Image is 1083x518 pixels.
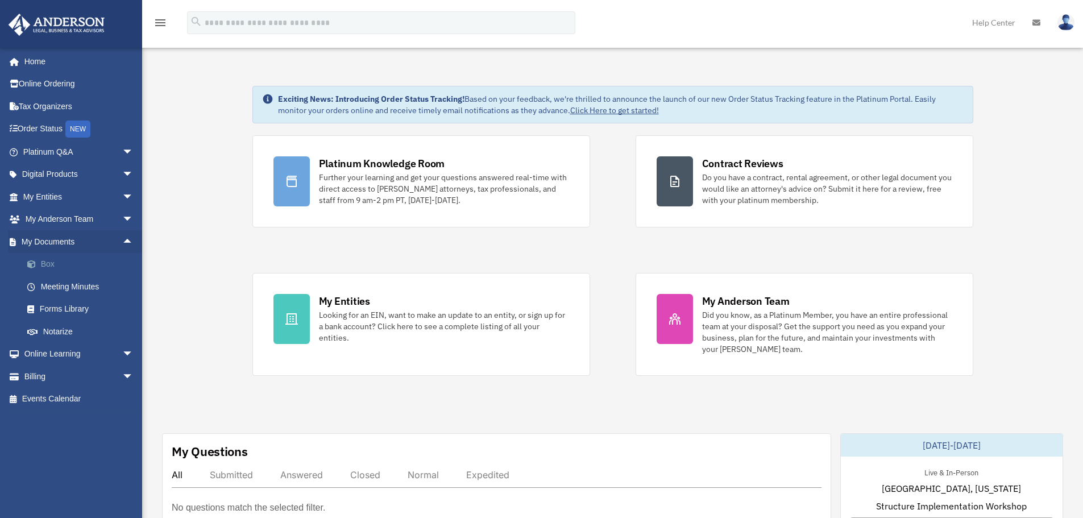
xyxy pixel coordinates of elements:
i: menu [153,16,167,30]
a: Billingarrow_drop_down [8,365,151,388]
div: Submitted [210,469,253,480]
a: Platinum Q&Aarrow_drop_down [8,140,151,163]
span: arrow_drop_down [122,365,145,388]
span: arrow_drop_down [122,343,145,366]
div: Live & In-Person [915,466,987,478]
a: My Entitiesarrow_drop_down [8,185,151,208]
img: User Pic [1057,14,1074,31]
a: My Entities Looking for an EIN, want to make an update to an entity, or sign up for a bank accoun... [252,273,590,376]
a: Home [8,50,145,73]
div: Further your learning and get your questions answered real-time with direct access to [PERSON_NAM... [319,172,569,206]
span: [GEOGRAPHIC_DATA], [US_STATE] [882,482,1021,495]
div: Expedited [466,469,509,480]
div: Did you know, as a Platinum Member, you have an entire professional team at your disposal? Get th... [702,309,952,355]
a: Forms Library [16,298,151,321]
a: My Anderson Teamarrow_drop_down [8,208,151,231]
a: Online Learningarrow_drop_down [8,343,151,366]
span: arrow_drop_down [122,140,145,164]
div: NEW [65,121,90,138]
a: Online Ordering [8,73,151,96]
a: My Anderson Team Did you know, as a Platinum Member, you have an entire professional team at your... [636,273,973,376]
a: My Documentsarrow_drop_up [8,230,151,253]
a: Tax Organizers [8,95,151,118]
div: Looking for an EIN, want to make an update to an entity, or sign up for a bank account? Click her... [319,309,569,343]
span: arrow_drop_up [122,230,145,254]
a: Notarize [16,320,151,343]
div: Based on your feedback, we're thrilled to announce the launch of our new Order Status Tracking fe... [278,93,964,116]
a: Events Calendar [8,388,151,411]
a: Order StatusNEW [8,118,151,141]
div: Normal [408,469,439,480]
div: My Questions [172,443,248,460]
span: arrow_drop_down [122,208,145,231]
a: Click Here to get started! [570,105,659,115]
div: Contract Reviews [702,156,783,171]
img: Anderson Advisors Platinum Portal [5,14,108,36]
strong: Exciting News: Introducing Order Status Tracking! [278,94,464,104]
div: Closed [350,469,380,480]
a: Meeting Minutes [16,275,151,298]
div: My Anderson Team [702,294,790,308]
a: Platinum Knowledge Room Further your learning and get your questions answered real-time with dire... [252,135,590,227]
i: search [190,15,202,28]
span: Structure Implementation Workshop [876,499,1027,513]
span: arrow_drop_down [122,163,145,187]
div: Platinum Knowledge Room [319,156,445,171]
div: [DATE]-[DATE] [841,434,1063,457]
div: Answered [280,469,323,480]
a: Digital Productsarrow_drop_down [8,163,151,186]
a: Contract Reviews Do you have a contract, rental agreement, or other legal document you would like... [636,135,973,227]
a: menu [153,20,167,30]
div: My Entities [319,294,370,308]
div: All [172,469,182,480]
a: Box [16,253,151,276]
div: Do you have a contract, rental agreement, or other legal document you would like an attorney's ad... [702,172,952,206]
span: arrow_drop_down [122,185,145,209]
p: No questions match the selected filter. [172,500,325,516]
